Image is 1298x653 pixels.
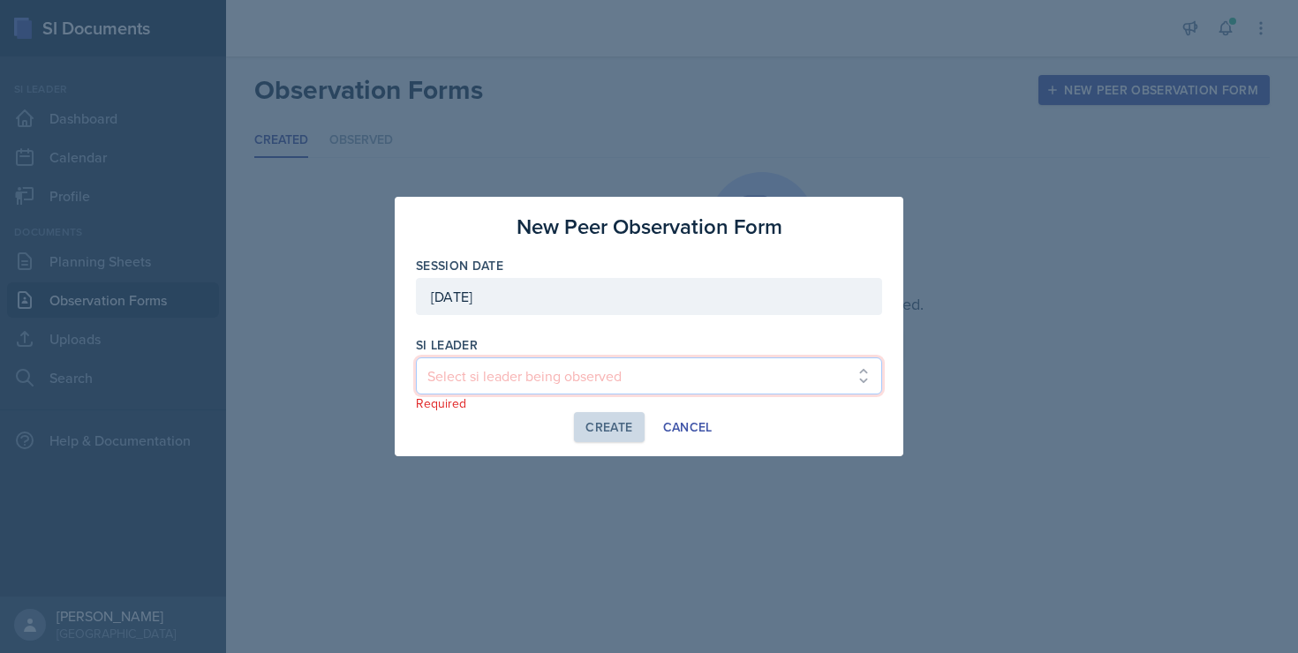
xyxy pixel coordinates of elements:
div: Create [585,420,632,434]
div: Cancel [663,420,713,434]
label: Session Date [416,257,503,274]
label: si leader [416,336,478,354]
button: Create [574,412,644,442]
button: Cancel [652,412,724,442]
h3: New Peer Observation Form [517,211,782,243]
p: Required [416,394,882,412]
